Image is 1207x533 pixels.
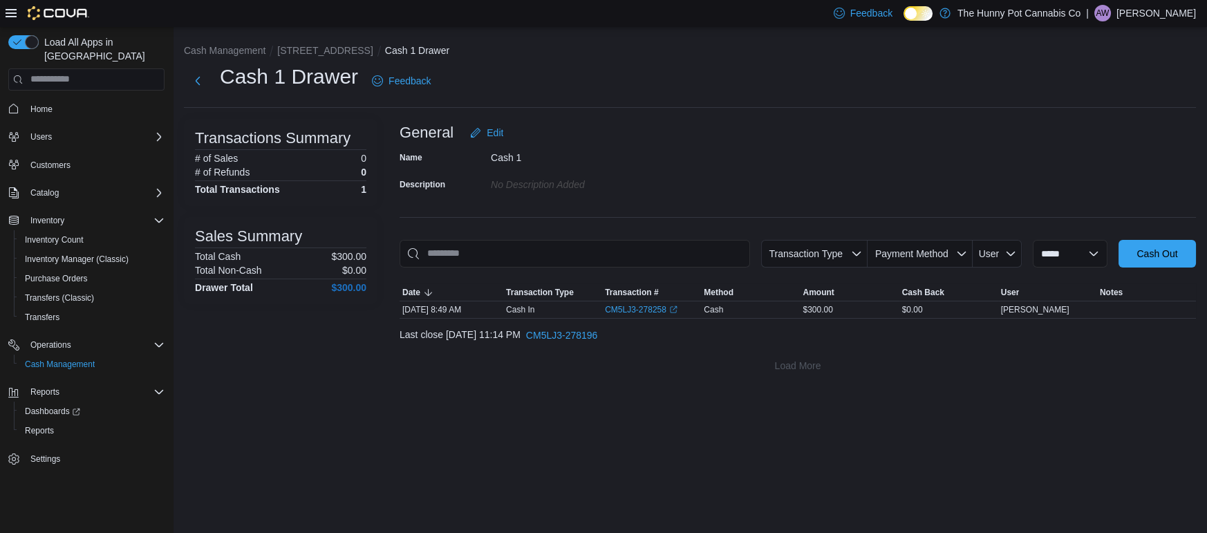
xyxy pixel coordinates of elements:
[1097,284,1196,301] button: Notes
[400,124,453,141] h3: General
[973,240,1022,268] button: User
[1094,5,1111,21] div: Aidan Wrather
[30,187,59,198] span: Catalog
[331,251,366,262] p: $300.00
[3,449,170,469] button: Settings
[14,269,170,288] button: Purchase Orders
[30,386,59,398] span: Reports
[899,301,998,318] div: $0.00
[25,425,54,436] span: Reports
[195,265,262,276] h6: Total Non-Cash
[3,211,170,230] button: Inventory
[25,185,165,201] span: Catalog
[902,287,944,298] span: Cash Back
[277,45,373,56] button: [STREET_ADDRESS]
[491,147,676,163] div: Cash 1
[19,232,165,248] span: Inventory Count
[800,284,899,301] button: Amount
[19,290,100,306] a: Transfers (Classic)
[19,309,65,326] a: Transfers
[998,284,1097,301] button: User
[14,402,170,421] a: Dashboards
[195,167,250,178] h6: # of Refunds
[19,270,93,287] a: Purchase Orders
[25,384,65,400] button: Reports
[1119,240,1196,268] button: Cash Out
[1116,5,1196,21] p: [PERSON_NAME]
[1136,247,1177,261] span: Cash Out
[30,339,71,350] span: Operations
[30,104,53,115] span: Home
[400,352,1196,380] button: Load More
[3,335,170,355] button: Operations
[30,131,52,142] span: Users
[1001,304,1069,315] span: [PERSON_NAME]
[14,250,170,269] button: Inventory Manager (Classic)
[19,403,86,420] a: Dashboards
[30,160,71,171] span: Customers
[19,422,59,439] a: Reports
[704,287,733,298] span: Method
[761,240,868,268] button: Transaction Type
[25,101,58,118] a: Home
[342,265,366,276] p: $0.00
[184,67,212,95] button: Next
[1100,287,1123,298] span: Notes
[19,251,134,268] a: Inventory Manager (Classic)
[361,153,366,164] p: 0
[14,288,170,308] button: Transfers (Classic)
[3,127,170,147] button: Users
[19,290,165,306] span: Transfers (Classic)
[361,184,366,195] h4: 1
[195,282,253,293] h4: Drawer Total
[25,156,165,174] span: Customers
[1096,5,1109,21] span: AW
[25,100,165,118] span: Home
[775,359,821,373] span: Load More
[3,183,170,203] button: Catalog
[361,167,366,178] p: 0
[465,119,509,147] button: Edit
[521,321,603,349] button: CM5LJ3-278196
[195,130,350,147] h3: Transactions Summary
[526,328,598,342] span: CM5LJ3-278196
[184,45,265,56] button: Cash Management
[195,153,238,164] h6: # of Sales
[30,215,64,226] span: Inventory
[400,179,445,190] label: Description
[669,306,677,314] svg: External link
[19,309,165,326] span: Transfers
[875,248,948,259] span: Payment Method
[803,304,832,315] span: $300.00
[400,321,1196,349] div: Last close [DATE] 11:14 PM
[506,287,574,298] span: Transaction Type
[331,282,366,293] h4: $300.00
[25,273,88,284] span: Purchase Orders
[25,129,165,145] span: Users
[25,406,80,417] span: Dashboards
[979,248,1000,259] span: User
[19,251,165,268] span: Inventory Manager (Classic)
[25,450,165,467] span: Settings
[487,126,503,140] span: Edit
[850,6,892,20] span: Feedback
[868,240,973,268] button: Payment Method
[3,382,170,402] button: Reports
[25,129,57,145] button: Users
[503,284,602,301] button: Transaction Type
[19,232,89,248] a: Inventory Count
[1001,287,1020,298] span: User
[28,6,89,20] img: Cova
[14,308,170,327] button: Transfers
[195,184,280,195] h4: Total Transactions
[899,284,998,301] button: Cash Back
[491,174,676,190] div: No Description added
[25,292,94,303] span: Transfers (Classic)
[25,212,165,229] span: Inventory
[220,63,358,91] h1: Cash 1 Drawer
[25,359,95,370] span: Cash Management
[14,355,170,374] button: Cash Management
[704,304,723,315] span: Cash
[19,356,100,373] a: Cash Management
